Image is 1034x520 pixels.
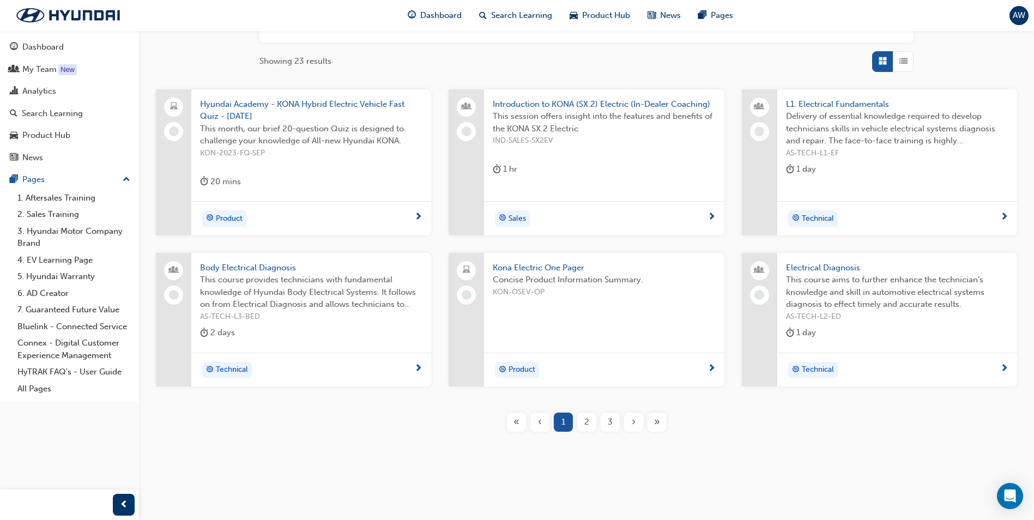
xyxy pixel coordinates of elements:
span: learningRecordVerb_NONE-icon [462,126,471,136]
span: L1. Electrical Fundamentals [786,98,1008,111]
span: › [632,416,636,428]
a: HyTRAK FAQ's - User Guide [13,364,135,380]
span: up-icon [123,173,130,187]
a: Introduction to KONA (SX.2) Electric (In-Dealer Coaching)This session offers insight into the fea... [449,89,724,235]
span: target-icon [792,211,800,226]
a: Dashboard [4,37,135,57]
div: Product Hub [22,129,70,142]
span: « [513,416,519,428]
a: search-iconSearch Learning [470,4,561,27]
span: learningRecordVerb_NONE-icon [754,126,764,136]
span: News [660,9,681,22]
span: next-icon [414,213,422,222]
button: Previous page [528,413,552,432]
span: prev-icon [120,498,128,512]
span: duration-icon [200,175,208,189]
a: Electrical DiagnosisThis course aims to further enhance the technician’s knowledge and skill in a... [742,253,1017,387]
a: Body Electrical DiagnosisThis course provides technicians with fundamental knowledge of Hyundai B... [156,253,431,387]
span: Product [216,213,243,225]
span: Search Learning [491,9,552,22]
div: Tooltip anchor [58,64,77,75]
button: Page 3 [598,413,622,432]
a: All Pages [13,380,135,397]
span: duration-icon [200,326,208,340]
a: Hyundai Academy - KONA Hybrid Electric Vehicle Fast Quiz - [DATE]This month, our brief 20-questio... [156,89,431,235]
button: Page 1 [552,413,575,432]
span: next-icon [1000,213,1008,222]
span: Product [509,364,535,376]
div: Dashboard [22,41,64,53]
span: Showing 23 results [259,55,331,68]
span: guage-icon [10,43,18,52]
img: Trak [5,4,131,27]
span: target-icon [206,363,214,377]
span: IND-SALES-SX2EV [493,135,715,147]
a: 2. Sales Training [13,206,135,223]
button: Last page [645,413,669,432]
button: AW [1009,6,1029,25]
div: 1 day [786,326,816,340]
span: target-icon [499,363,506,377]
span: Technical [802,364,834,376]
span: Delivery of essential knowledge required to develop technicians skills in vehicle electrical syst... [786,110,1008,147]
span: Sales [509,213,526,225]
span: guage-icon [408,9,416,22]
span: Dashboard [420,9,462,22]
span: AW [1013,9,1025,22]
span: next-icon [1000,364,1008,374]
div: Pages [22,173,45,186]
div: Open Intercom Messenger [997,483,1023,509]
span: learningRecordVerb_NONE-icon [754,290,764,300]
span: 2 [584,416,589,428]
span: laptop-icon [463,263,470,277]
span: laptop-icon [170,100,178,114]
div: 2 days [200,326,235,340]
span: 1 [561,416,565,428]
span: Electrical Diagnosis [786,262,1008,274]
span: Technical [802,213,834,225]
span: » [654,416,660,428]
span: This course provides technicians with fundamental knowledge of Hyundai Body Electrical Systems. I... [200,274,422,311]
span: people-icon [463,100,470,114]
button: Pages [4,170,135,190]
span: AS-TECH-L1-EF [786,147,1008,160]
a: pages-iconPages [690,4,742,27]
span: Grid [879,55,887,68]
span: learningRecordVerb_NONE-icon [462,290,471,300]
span: Introduction to KONA (SX.2) Electric (In-Dealer Coaching) [493,98,715,111]
span: KON-OSEV-OP [493,286,715,299]
span: news-icon [10,153,18,163]
span: This course aims to further enhance the technician’s knowledge and skill in automotive electrical... [786,274,1008,311]
span: search-icon [10,109,17,119]
span: learningRecordVerb_NONE-icon [169,290,179,300]
a: 4. EV Learning Page [13,252,135,269]
a: Search Learning [4,104,135,124]
span: pages-icon [698,9,706,22]
a: 6. AD Creator [13,285,135,302]
div: Analytics [22,85,56,98]
a: Product Hub [4,125,135,146]
button: DashboardMy TeamAnalyticsSearch LearningProduct HubNews [4,35,135,170]
span: Technical [216,364,248,376]
div: Search Learning [22,107,83,120]
span: ‹ [538,416,542,428]
div: 20 mins [200,175,241,189]
span: duration-icon [786,162,794,176]
a: 1. Aftersales Training [13,190,135,207]
button: First page [505,413,528,432]
span: pages-icon [10,175,18,185]
span: This session offers insight into the features and benefits of the KONA SX.2 Electric [493,110,715,135]
span: car-icon [570,9,578,22]
span: next-icon [708,213,716,222]
a: My Team [4,59,135,80]
span: people-icon [755,100,763,114]
span: people-icon [10,65,18,75]
span: duration-icon [786,326,794,340]
div: 1 hr [493,162,517,176]
span: AS-TECH-L2-ED [786,311,1008,323]
div: My Team [22,63,57,76]
span: duration-icon [493,162,501,176]
span: 3 [608,416,613,428]
span: This month, our brief 20-question Quiz is designed to challenge your knowledge of All-new Hyundai... [200,123,422,147]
